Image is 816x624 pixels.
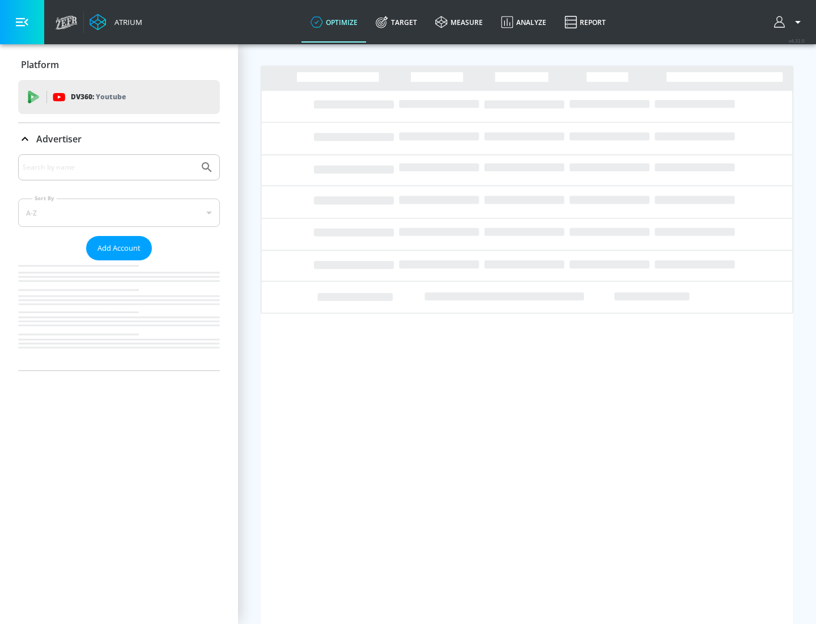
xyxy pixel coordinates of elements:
p: Platform [21,58,59,71]
div: Atrium [110,17,142,27]
span: v 4.32.0 [789,37,805,44]
span: Add Account [97,242,141,255]
button: Add Account [86,236,152,260]
nav: list of Advertiser [18,260,220,370]
a: Target [367,2,426,43]
p: Advertiser [36,133,82,145]
div: Advertiser [18,123,220,155]
a: optimize [301,2,367,43]
p: Youtube [96,91,126,103]
input: Search by name [23,160,194,175]
a: measure [426,2,492,43]
a: Atrium [90,14,142,31]
a: Analyze [492,2,555,43]
a: Report [555,2,615,43]
div: Advertiser [18,154,220,370]
div: A-Z [18,199,220,227]
div: Platform [18,49,220,81]
label: Sort By [32,195,57,202]
p: DV360: [71,91,126,103]
div: DV360: Youtube [18,80,220,114]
